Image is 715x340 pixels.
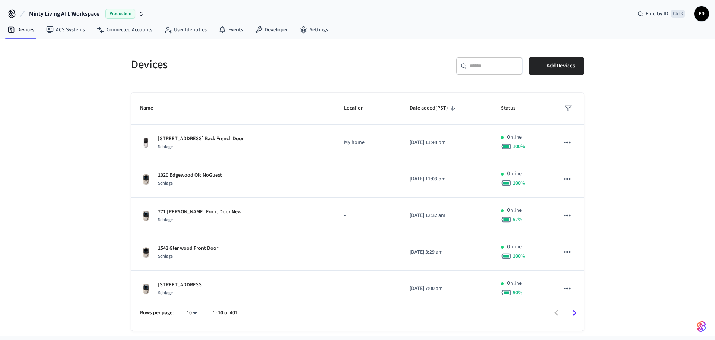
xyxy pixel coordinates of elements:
p: - [344,248,392,256]
a: Devices [1,23,40,37]
span: Minty Living ATL Workspace [29,9,99,18]
p: - [344,212,392,220]
p: Online [507,280,522,287]
a: ACS Systems [40,23,91,37]
span: Location [344,103,374,114]
span: Status [501,103,525,114]
p: 771 [PERSON_NAME] Front Door New [158,208,241,216]
span: Add Devices [547,61,575,71]
p: [STREET_ADDRESS] [158,281,204,289]
img: Schlage Sense Smart Deadbolt with Camelot Trim, Front [140,283,152,295]
span: Ctrl K [671,10,685,18]
p: Online [507,243,522,251]
span: 100 % [513,252,525,260]
p: Online [507,207,522,214]
div: 10 [183,308,201,318]
span: Date added(PST) [410,103,458,114]
p: [DATE] 12:32 am [410,212,483,220]
p: Online [507,170,522,178]
button: Go to next page [566,304,583,322]
p: 1–10 of 401 [213,309,238,317]
a: Developer [249,23,294,37]
span: 97 % [513,216,522,223]
img: Yale Assure Touchscreen Wifi Smart Lock, Satin Nickel, Front [140,137,152,149]
span: Schlage [158,253,173,259]
a: Events [213,23,249,37]
button: Add Devices [529,57,584,75]
a: Connected Accounts [91,23,158,37]
img: Schlage Sense Smart Deadbolt with Camelot Trim, Front [140,173,152,185]
p: [DATE] 7:00 am [410,285,483,293]
p: Online [507,133,522,141]
a: User Identities [158,23,213,37]
p: - [344,175,392,183]
span: Production [105,9,135,19]
p: Rows per page: [140,309,174,317]
span: 100 % [513,143,525,150]
p: [DATE] 11:03 pm [410,175,483,183]
div: Find by IDCtrl K [632,7,691,21]
p: My home [344,139,392,147]
p: [DATE] 11:48 pm [410,139,483,147]
img: Schlage Sense Smart Deadbolt with Camelot Trim, Front [140,210,152,222]
span: Schlage [158,290,173,296]
span: 100 % [513,179,525,187]
p: [STREET_ADDRESS] Back French Door [158,135,244,143]
span: Schlage [158,144,173,150]
a: Settings [294,23,334,37]
span: FD [695,7,708,21]
span: Schlage [158,217,173,223]
h5: Devices [131,57,353,72]
span: 90 % [513,289,522,296]
span: Find by ID [646,10,668,18]
p: 1543 Glenwood Front Door [158,245,218,252]
button: FD [694,6,709,21]
p: - [344,285,392,293]
span: Name [140,103,163,114]
p: 1020 Edgewood Ofc NoGuest [158,171,222,179]
p: [DATE] 3:29 am [410,248,483,256]
img: Schlage Sense Smart Deadbolt with Camelot Trim, Front [140,246,152,258]
img: SeamLogoGradient.69752ec5.svg [697,321,706,333]
span: Schlage [158,180,173,186]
